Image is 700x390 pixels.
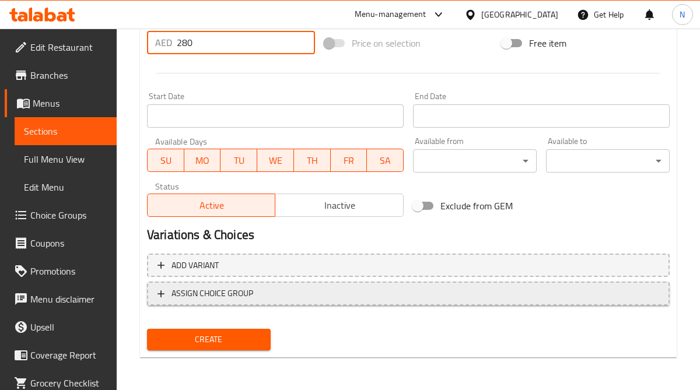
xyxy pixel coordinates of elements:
[30,348,107,362] span: Coverage Report
[30,320,107,334] span: Upsell
[33,96,107,110] span: Menus
[367,149,404,172] button: SA
[30,236,107,250] span: Coupons
[15,145,117,173] a: Full Menu View
[220,149,257,172] button: TU
[171,258,219,273] span: Add variant
[5,341,117,369] a: Coverage Report
[24,124,107,138] span: Sections
[546,149,670,173] div: ​
[147,254,670,277] button: Add variant
[680,8,685,21] span: N
[481,8,558,21] div: [GEOGRAPHIC_DATA]
[152,197,271,214] span: Active
[24,180,107,194] span: Edit Menu
[5,285,117,313] a: Menu disclaimer
[352,36,421,50] span: Price on selection
[440,199,513,213] span: Exclude from GEM
[189,152,216,169] span: MO
[5,33,117,61] a: Edit Restaurant
[184,149,221,172] button: MO
[5,201,117,229] a: Choice Groups
[372,152,399,169] span: SA
[30,208,107,222] span: Choice Groups
[177,31,315,54] input: Please enter price
[147,194,275,217] button: Active
[280,197,398,214] span: Inactive
[15,117,117,145] a: Sections
[147,329,271,350] button: Create
[30,40,107,54] span: Edit Restaurant
[24,152,107,166] span: Full Menu View
[529,36,566,50] span: Free item
[5,89,117,117] a: Menus
[5,229,117,257] a: Coupons
[147,282,670,305] button: ASSIGN CHOICE GROUP
[5,61,117,89] a: Branches
[15,173,117,201] a: Edit Menu
[155,36,172,50] p: AED
[299,152,326,169] span: TH
[225,152,253,169] span: TU
[413,149,537,173] div: ​
[147,226,670,244] h2: Variations & Choices
[257,149,294,172] button: WE
[294,149,331,172] button: TH
[156,332,261,347] span: Create
[262,152,289,169] span: WE
[147,149,184,172] button: SU
[355,8,426,22] div: Menu-management
[30,264,107,278] span: Promotions
[152,152,180,169] span: SU
[30,376,107,390] span: Grocery Checklist
[171,286,253,301] span: ASSIGN CHOICE GROUP
[275,194,403,217] button: Inactive
[5,313,117,341] a: Upsell
[335,152,363,169] span: FR
[5,257,117,285] a: Promotions
[30,68,107,82] span: Branches
[30,292,107,306] span: Menu disclaimer
[331,149,367,172] button: FR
